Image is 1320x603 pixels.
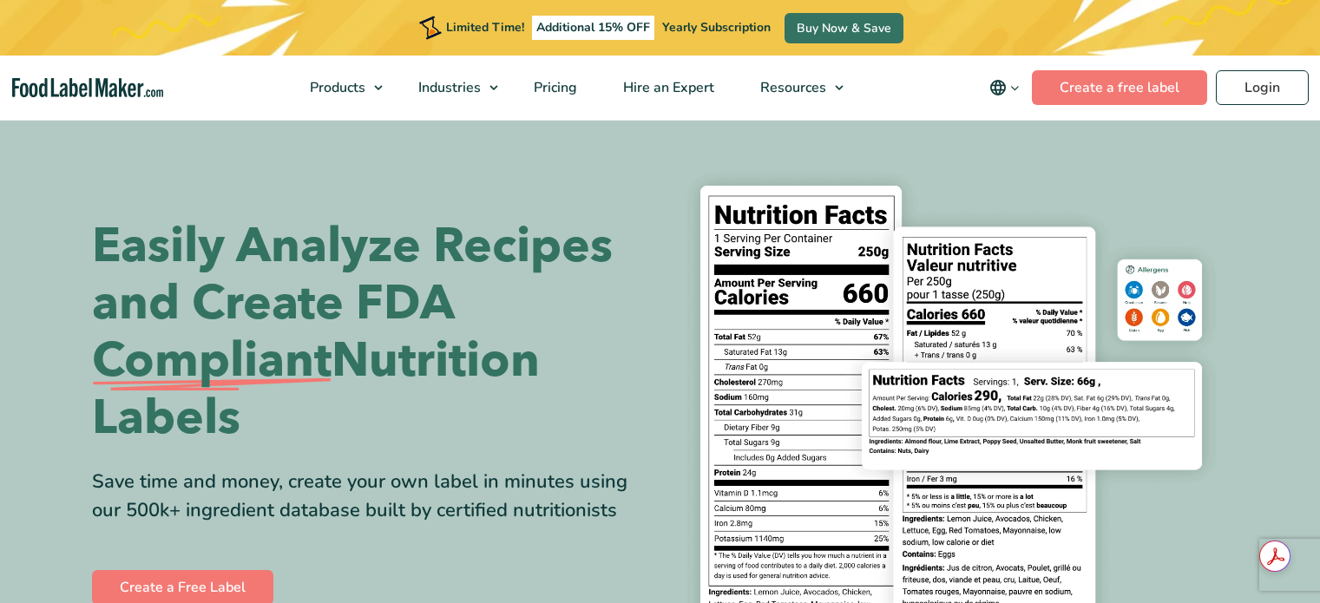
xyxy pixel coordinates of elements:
[785,13,903,43] a: Buy Now & Save
[755,78,828,97] span: Resources
[92,218,647,447] h1: Easily Analyze Recipes and Create FDA Nutrition Labels
[529,78,579,97] span: Pricing
[305,78,367,97] span: Products
[1032,70,1207,105] a: Create a free label
[92,332,332,390] span: Compliant
[532,16,654,40] span: Additional 15% OFF
[446,19,524,36] span: Limited Time!
[738,56,852,120] a: Resources
[1216,70,1309,105] a: Login
[511,56,596,120] a: Pricing
[287,56,391,120] a: Products
[413,78,483,97] span: Industries
[618,78,716,97] span: Hire an Expert
[92,468,647,525] div: Save time and money, create your own label in minutes using our 500k+ ingredient database built b...
[601,56,733,120] a: Hire an Expert
[396,56,507,120] a: Industries
[662,19,771,36] span: Yearly Subscription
